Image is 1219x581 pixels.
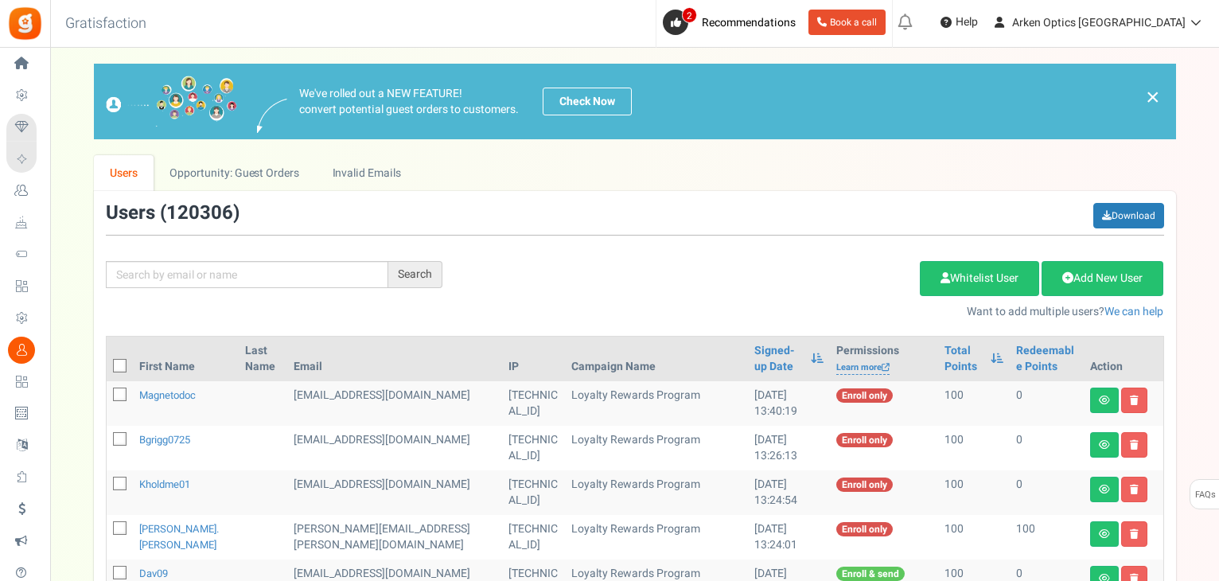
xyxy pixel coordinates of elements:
span: Enroll only [836,522,893,536]
a: [PERSON_NAME].[PERSON_NAME] [139,521,219,552]
a: Add New User [1042,261,1163,296]
a: Users [94,155,154,191]
h3: Gratisfaction [48,8,164,40]
td: [TECHNICAL_ID] [502,470,565,515]
i: View details [1099,396,1110,405]
td: [TECHNICAL_ID] [502,381,565,426]
td: General [287,470,503,515]
td: [DATE] 13:24:01 [748,515,829,560]
td: 0 [1010,426,1084,470]
a: Total Points [944,343,983,375]
a: Download [1093,203,1164,228]
a: Book a call [808,10,886,35]
td: 100 [938,381,1010,426]
a: 2 Recommendations [663,10,802,35]
th: Campaign Name [565,337,748,381]
a: Opportunity: Guest Orders [154,155,315,191]
a: Redeemable Points [1016,343,1077,375]
th: Last Name [239,337,287,381]
th: First Name [133,337,240,381]
td: 0 [1010,381,1084,426]
td: 100 [938,470,1010,515]
i: Delete user [1130,485,1139,494]
a: magnetodoc [139,388,196,403]
p: We've rolled out a NEW FEATURE! convert potential guest orders to customers. [299,86,519,118]
td: Loyalty Rewards Program [565,426,748,470]
td: General [287,515,503,560]
i: View details [1099,529,1110,539]
span: FAQs [1194,480,1216,510]
a: bgrigg0725 [139,432,190,447]
th: Action [1084,337,1163,381]
span: Enroll only [836,478,893,492]
i: Delete user [1130,440,1139,450]
td: Loyalty Rewards Program [565,381,748,426]
a: We can help [1104,303,1163,320]
th: Email [287,337,503,381]
td: Loyalty Rewards Program [565,515,748,560]
div: Search [388,261,442,288]
h3: Users ( ) [106,203,240,224]
span: Enroll only [836,433,893,447]
span: Arken Optics [GEOGRAPHIC_DATA] [1012,14,1186,31]
td: General [287,381,503,426]
a: kholdme01 [139,477,190,492]
td: 100 [1010,515,1084,560]
th: IP [502,337,565,381]
a: Help [934,10,984,35]
i: Delete user [1130,396,1139,405]
a: × [1146,88,1160,107]
td: [TECHNICAL_ID] [502,515,565,560]
td: Loyalty Rewards Program [565,470,748,515]
i: View details [1099,440,1110,450]
td: [TECHNICAL_ID] [502,426,565,470]
p: Want to add multiple users? [466,304,1164,320]
span: Enroll & send [836,567,905,581]
input: Search by email or name [106,261,388,288]
a: Invalid Emails [316,155,417,191]
td: [DATE] 13:26:13 [748,426,829,470]
img: images [257,99,287,133]
span: 120306 [166,199,233,227]
td: 100 [938,515,1010,560]
img: Gratisfaction [7,6,43,41]
th: Permissions [830,337,938,381]
a: Check Now [543,88,632,115]
a: Whitelist User [920,261,1039,296]
td: 100 [938,426,1010,470]
a: dav09 [139,566,168,581]
td: 0 [1010,470,1084,515]
span: 2 [682,7,697,23]
a: Learn more [836,361,890,375]
span: Help [952,14,978,30]
i: View details [1099,485,1110,494]
td: [DATE] 13:40:19 [748,381,829,426]
td: General [287,426,503,470]
span: Enroll only [836,388,893,403]
img: images [106,76,237,127]
td: [DATE] 13:24:54 [748,470,829,515]
span: Recommendations [702,14,796,31]
a: Signed-up Date [754,343,802,375]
